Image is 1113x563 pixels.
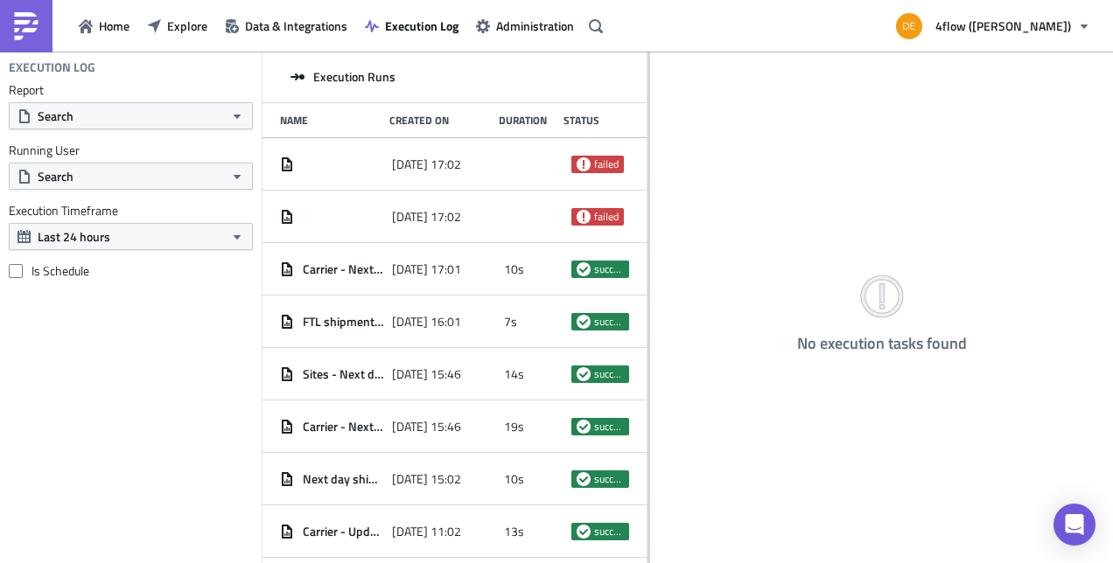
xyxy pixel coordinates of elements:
button: Search [9,102,253,129]
button: Last 24 hours [9,223,253,250]
span: 10s [504,471,524,487]
span: Carrier - Next day shipment overview [303,419,383,434]
span: [DATE] 17:02 [392,156,461,172]
div: Status [563,114,620,127]
span: Carrier - Updated shipment overview of [DATE] [303,524,383,539]
span: success [594,367,624,381]
span: [DATE] 16:01 [392,314,461,330]
button: Administration [467,12,583,39]
button: Home [70,12,138,39]
button: 4flow ([PERSON_NAME]) [885,7,1100,45]
button: Data & Integrations [216,12,356,39]
span: Sites - Next day shipment overview [303,366,383,382]
span: success [594,420,624,434]
span: Carrier - Next day shipment overview [GEOGRAPHIC_DATA] [303,261,383,277]
label: Is Schedule [9,263,253,279]
span: FTL shipment overview Arco [303,314,383,330]
span: success [577,420,591,434]
span: success [577,367,591,381]
span: [DATE] 11:02 [392,524,461,539]
label: Running User [9,142,253,158]
span: Execution Runs [313,69,395,85]
span: [DATE] 17:02 [392,209,461,225]
span: [DATE] 15:02 [392,471,461,487]
span: Search [38,107,73,125]
span: 4flow ([PERSON_NAME]) [935,17,1071,35]
label: Execution Timeframe [9,203,253,219]
span: success [577,315,591,329]
span: success [594,472,624,486]
span: [DATE] 15:46 [392,419,461,434]
img: PushMetrics [12,12,40,40]
span: success [594,262,624,276]
span: failed [577,157,591,171]
div: Open Intercom Messenger [1053,504,1095,546]
img: Avatar [894,11,924,41]
span: Execution Log [385,17,458,35]
span: failed [577,210,591,224]
button: Search [9,163,253,190]
span: success [577,472,591,486]
span: Administration [496,17,574,35]
div: Name [280,114,381,127]
div: Created On [389,114,490,127]
h4: Execution Log [9,59,95,75]
span: Data & Integrations [245,17,347,35]
span: [DATE] 15:46 [392,366,461,382]
span: Home [99,17,129,35]
span: Search [38,167,73,185]
span: 14s [504,366,524,382]
span: success [577,262,591,276]
span: failed [594,210,619,224]
label: Report [9,82,253,98]
span: 19s [504,419,524,434]
button: Execution Log [356,12,467,39]
span: 13s [504,524,524,539]
span: 10s [504,261,524,277]
span: failed [594,157,619,171]
span: success [594,525,624,539]
span: success [594,315,624,329]
span: [DATE] 17:01 [392,261,461,277]
span: 7s [504,314,517,330]
span: Explore [167,17,207,35]
span: Next day shipment overview Arco [303,471,383,487]
span: success [577,525,591,539]
h4: No execution tasks found [797,335,967,352]
div: Duration [499,114,556,127]
button: Explore [138,12,216,39]
span: Last 24 hours [38,227,110,246]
